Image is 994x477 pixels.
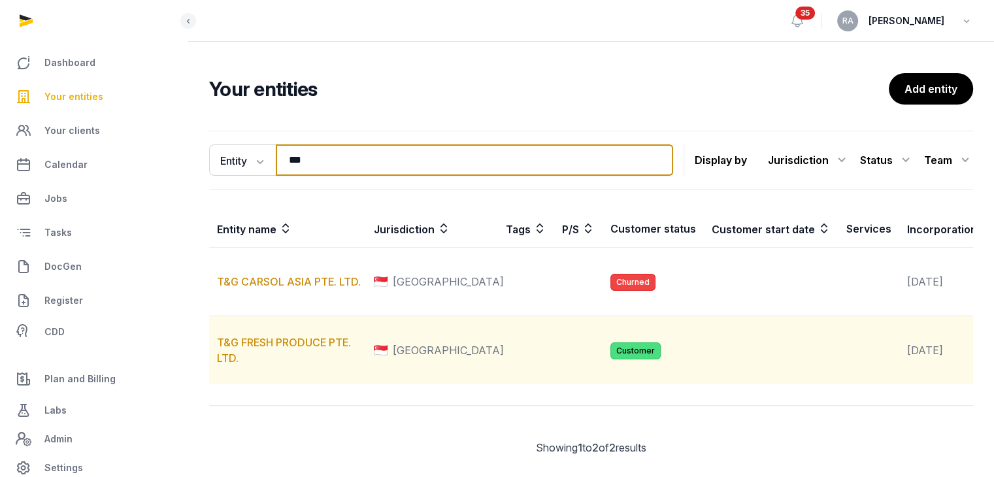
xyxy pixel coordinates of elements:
[10,149,177,180] a: Calendar
[603,210,704,248] th: Customer status
[889,73,973,105] a: Add entity
[10,115,177,146] a: Your clients
[10,319,177,345] a: CDD
[10,363,177,395] a: Plan and Billing
[44,431,73,447] span: Admin
[44,293,83,308] span: Register
[924,150,973,171] div: Team
[44,123,100,139] span: Your clients
[860,150,914,171] div: Status
[842,17,853,25] span: RA
[554,210,603,248] th: P/S
[795,7,815,20] span: 35
[217,336,351,365] a: T&G FRESH PRODUCE PTE. LTD.
[209,144,276,176] button: Entity
[44,259,82,274] span: DocGen
[44,89,103,105] span: Your entities
[498,210,554,248] th: Tags
[10,217,177,248] a: Tasks
[609,441,616,454] span: 2
[10,81,177,112] a: Your entities
[44,371,116,387] span: Plan and Billing
[44,191,67,206] span: Jobs
[10,251,177,282] a: DocGen
[869,13,944,29] span: [PERSON_NAME]
[610,342,661,359] span: Customer
[44,225,72,240] span: Tasks
[704,210,838,248] th: Customer start date
[44,403,67,418] span: Labs
[44,55,95,71] span: Dashboard
[592,441,599,454] span: 2
[209,210,366,248] th: Entity name
[837,10,858,31] button: RA
[578,441,582,454] span: 1
[209,77,889,101] h2: Your entities
[44,324,65,340] span: CDD
[768,150,850,171] div: Jurisdiction
[366,210,498,248] th: Jurisdiction
[838,210,899,248] th: Services
[10,426,177,452] a: Admin
[10,183,177,214] a: Jobs
[695,150,747,171] p: Display by
[209,440,973,455] div: Showing to of results
[44,460,83,476] span: Settings
[393,274,504,289] span: [GEOGRAPHIC_DATA]
[10,395,177,426] a: Labs
[44,157,88,173] span: Calendar
[393,342,504,358] span: [GEOGRAPHIC_DATA]
[10,285,177,316] a: Register
[217,275,361,288] a: T&G CARSOL ASIA PTE. LTD.
[10,47,177,78] a: Dashboard
[610,274,655,291] span: Churned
